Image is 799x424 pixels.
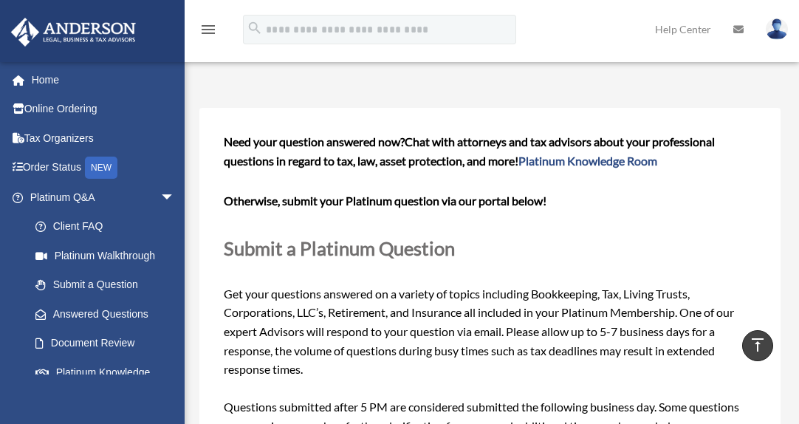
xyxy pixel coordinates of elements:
[766,18,788,40] img: User Pic
[518,154,657,168] a: Platinum Knowledge Room
[160,182,190,213] span: arrow_drop_down
[224,134,715,168] span: Chat with attorneys and tax advisors about your professional questions in regard to tax, law, ass...
[21,270,190,300] a: Submit a Question
[199,26,217,38] a: menu
[85,157,117,179] div: NEW
[10,153,197,183] a: Order StatusNEW
[10,95,197,124] a: Online Ordering
[749,336,767,354] i: vertical_align_top
[10,182,197,212] a: Platinum Q&Aarrow_drop_down
[199,21,217,38] i: menu
[21,329,197,358] a: Document Review
[10,65,197,95] a: Home
[224,194,546,208] b: Otherwise, submit your Platinum question via our portal below!
[21,358,197,405] a: Platinum Knowledge Room
[7,18,140,47] img: Anderson Advisors Platinum Portal
[224,134,405,148] span: Need your question answered now?
[21,212,197,242] a: Client FAQ
[21,299,197,329] a: Answered Questions
[224,237,455,259] span: Submit a Platinum Question
[10,123,197,153] a: Tax Organizers
[742,330,773,361] a: vertical_align_top
[247,20,263,36] i: search
[21,241,197,270] a: Platinum Walkthrough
